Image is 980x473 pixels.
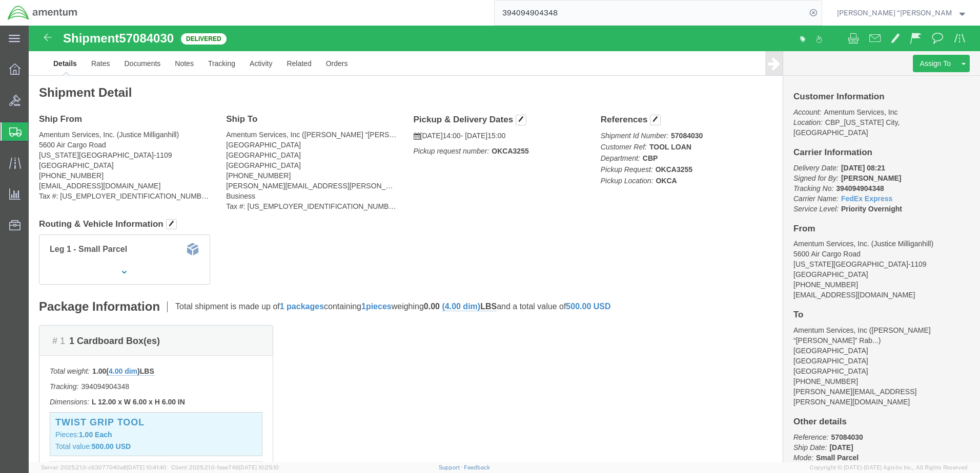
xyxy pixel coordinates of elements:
a: Support [439,464,464,470]
span: Copyright © [DATE]-[DATE] Agistix Inc., All Rights Reserved [810,463,968,472]
span: Courtney “Levi” Rabel [837,7,952,18]
span: Client: 2025.21.0-faee749 [171,464,279,470]
span: [DATE] 10:41:40 [127,464,167,470]
input: Search for shipment number, reference number [495,1,806,25]
img: logo [7,5,78,20]
span: [DATE] 10:25:10 [239,464,279,470]
iframe: FS Legacy Container [29,26,980,462]
button: [PERSON_NAME] “[PERSON_NAME]” [PERSON_NAME] [836,7,966,19]
a: Feedback [464,464,490,470]
span: Server: 2025.21.0-c63077040a8 [41,464,167,470]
